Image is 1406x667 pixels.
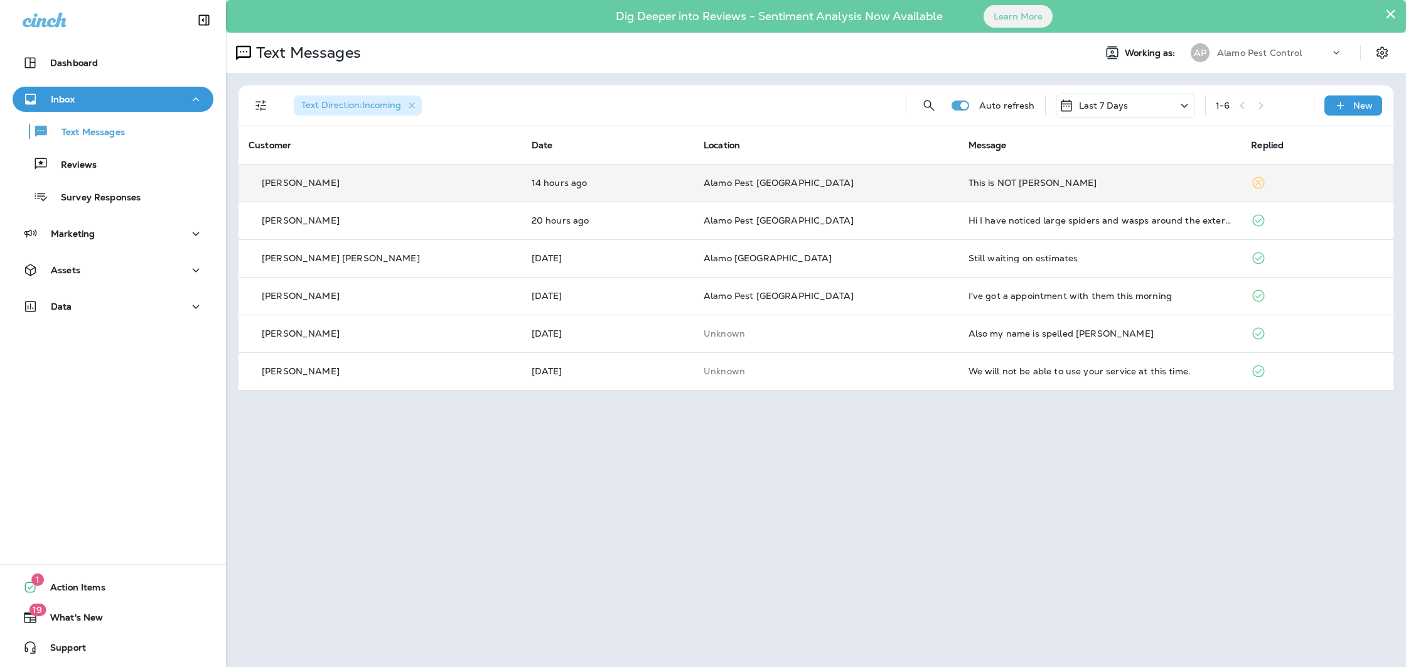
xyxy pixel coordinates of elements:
[1217,48,1302,58] p: Alamo Pest Control
[13,183,213,210] button: Survey Responses
[969,366,1232,376] div: We will not be able to use your service at this time.
[13,50,213,75] button: Dashboard
[979,100,1035,111] p: Auto refresh
[262,366,340,376] p: [PERSON_NAME]
[13,575,213,600] button: 1Action Items
[301,99,401,111] span: Text Direction : Incoming
[969,253,1232,263] div: Still waiting on estimates
[1251,139,1284,151] span: Replied
[1079,100,1129,111] p: Last 7 Days
[704,215,854,226] span: Alamo Pest [GEOGRAPHIC_DATA]
[29,604,46,616] span: 19
[13,258,213,283] button: Assets
[532,139,553,151] span: Date
[13,605,213,630] button: 19What's New
[38,643,86,658] span: Support
[969,139,1007,151] span: Message
[969,328,1232,339] div: Also my name is spelled LindsEy
[50,58,98,68] p: Dashboard
[532,253,684,263] p: Sep 29, 2025 03:02 PM
[13,221,213,246] button: Marketing
[532,328,684,339] p: Sep 29, 2025 09:04 AM
[262,215,340,225] p: [PERSON_NAME]
[969,291,1232,301] div: I've got a appointment with them this morning
[38,582,105,597] span: Action Items
[704,290,854,301] span: Alamo Pest [GEOGRAPHIC_DATA]
[1125,48,1178,58] span: Working as:
[532,291,684,301] p: Sep 29, 2025 09:04 AM
[48,192,141,204] p: Survey Responses
[704,366,948,376] p: This customer does not have a last location and the phone number they messaged is not assigned to...
[532,178,684,188] p: Sep 30, 2025 05:40 PM
[49,127,125,139] p: Text Messages
[1353,100,1373,111] p: New
[262,178,340,188] p: [PERSON_NAME]
[532,366,684,376] p: Sep 24, 2025 02:40 PM
[51,229,95,239] p: Marketing
[13,635,213,660] button: Support
[51,265,80,275] p: Assets
[186,8,222,33] button: Collapse Sidebar
[262,291,340,301] p: [PERSON_NAME]
[969,178,1232,188] div: This is NOT Jessica
[1385,4,1397,24] button: Close
[704,252,832,264] span: Alamo [GEOGRAPHIC_DATA]
[579,14,979,18] p: Dig Deeper into Reviews - Sentiment Analysis Now Available
[969,215,1232,225] div: Hi I have noticed large spiders and wasps around the exterior of my home. And a wasp nest in my b...
[13,87,213,112] button: Inbox
[262,328,340,339] p: [PERSON_NAME]
[294,95,422,116] div: Text Direction:Incoming
[704,139,740,151] span: Location
[984,5,1053,28] button: Learn More
[51,94,75,104] p: Inbox
[48,160,97,171] p: Reviews
[13,151,213,177] button: Reviews
[704,177,854,188] span: Alamo Pest [GEOGRAPHIC_DATA]
[1216,100,1230,111] div: 1 - 6
[704,328,948,339] p: This customer does not have a last location and the phone number they messaged is not assigned to...
[532,215,684,225] p: Sep 30, 2025 11:55 AM
[31,573,44,586] span: 1
[51,301,72,312] p: Data
[1371,41,1393,64] button: Settings
[916,93,942,118] button: Search Messages
[38,612,103,627] span: What's New
[251,43,361,62] p: Text Messages
[13,118,213,144] button: Text Messages
[249,139,291,151] span: Customer
[262,253,420,263] p: [PERSON_NAME] [PERSON_NAME]
[249,93,274,118] button: Filters
[1191,43,1210,62] div: AP
[13,294,213,319] button: Data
